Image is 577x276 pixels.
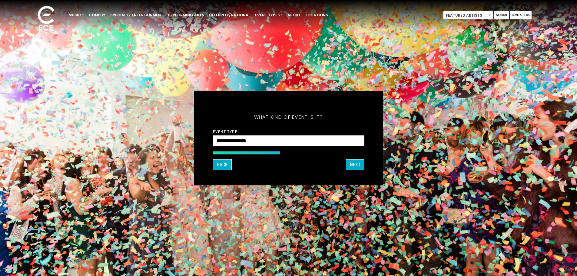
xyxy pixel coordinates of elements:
[213,106,364,128] h5: What kind of event is it?
[346,159,364,170] button: Next
[510,11,532,19] a: Contact Us
[66,10,86,20] a: Music
[31,4,61,34] img: ece_new_logo_whitev2-1.png
[86,10,108,20] a: Comedy
[166,10,207,20] a: Performing Arts
[494,11,509,19] a: Search
[443,11,493,19] span: Featured Artists
[303,10,330,20] a: Locations
[207,10,253,20] a: Celebrity/National
[253,10,285,20] a: Event Types
[443,11,493,20] span: Featured Artists
[213,159,232,170] button: Back
[285,10,303,20] a: About
[108,10,166,20] a: Specialty Entertainment
[213,129,237,134] label: Event Type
